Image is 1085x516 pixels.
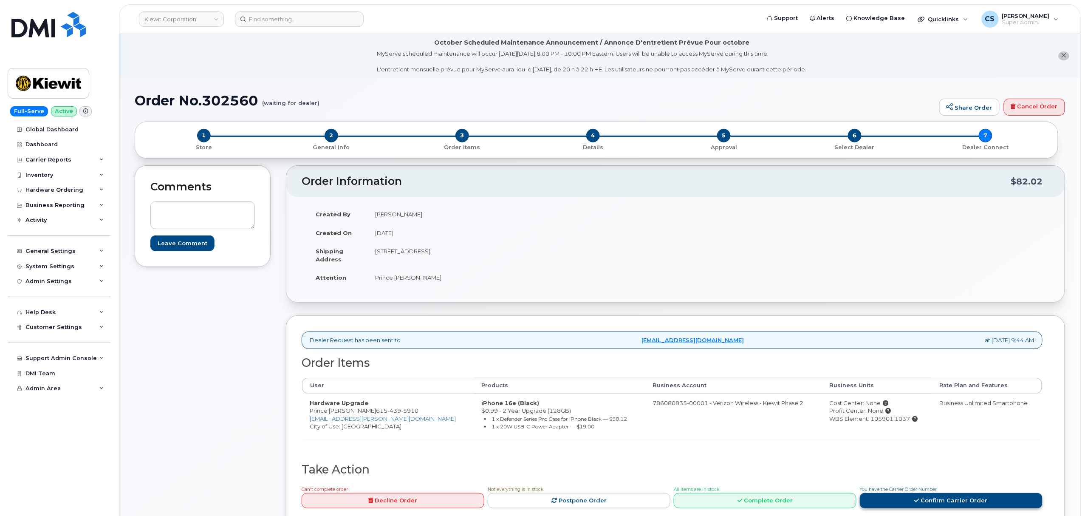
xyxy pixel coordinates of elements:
a: Postpone Order [488,493,670,509]
strong: iPhone 16e (Black) [481,400,539,406]
div: MyServe scheduled maintenance will occur [DATE][DATE] 8:00 PM - 10:00 PM Eastern. Users will be u... [377,50,807,74]
span: You have the Carrier Order Number [860,487,937,492]
span: 1 [197,129,211,142]
td: Prince [PERSON_NAME] [367,268,669,287]
h2: Take Action [302,463,1043,476]
span: 3 [455,129,469,142]
h2: Comments [150,181,255,193]
span: 4 [586,129,600,142]
p: Select Dealer [793,144,917,151]
span: Not everything is in stock [488,487,543,492]
a: Confirm Carrier Order [860,493,1043,509]
input: Leave Comment [150,235,215,251]
strong: Hardware Upgrade [310,400,368,406]
a: 1 Store [142,142,266,151]
strong: Attention [316,274,346,281]
div: October Scheduled Maintenance Announcement / Annonce D'entretient Prévue Pour octobre [434,38,749,47]
a: Decline Order [302,493,484,509]
th: User [302,378,474,393]
p: Approval [662,144,786,151]
strong: Shipping Address [316,248,343,263]
h1: Order No.302560 [135,93,935,108]
a: Complete Order [674,493,856,509]
a: 2 General Info [266,142,397,151]
div: $82.02 [1011,173,1043,190]
div: Dealer Request has been sent to at [DATE] 9:44 AM [302,332,1043,349]
th: Business Units [822,378,932,393]
td: [DATE] [367,224,669,242]
p: Store [145,144,263,151]
td: [PERSON_NAME] [367,205,669,224]
button: close notification [1059,51,1069,60]
a: 3 Order Items [397,142,528,151]
strong: Created On [316,230,352,236]
span: All Items are in stock [674,487,719,492]
small: (waiting for dealer) [262,93,319,106]
td: 786080835-00001 - Verizon Wireless - Kiewit Phase 2 [645,394,822,439]
span: 2 [325,129,338,142]
a: Cancel Order [1004,99,1065,116]
a: [EMAIL_ADDRESS][PERSON_NAME][DOMAIN_NAME] [310,415,456,422]
p: Order Items [400,144,524,151]
a: 5 Approval [658,142,789,151]
td: $0.99 - 2 Year Upgrade (128GB) [474,394,645,439]
td: Business Unlimited Smartphone [932,394,1042,439]
th: Business Account [645,378,822,393]
a: 4 Details [528,142,658,151]
span: 5910 [401,407,418,414]
th: Rate Plan and Features [932,378,1042,393]
a: 6 Select Dealer [789,142,920,151]
div: Profit Center: None [829,407,924,415]
span: 615 [376,407,418,414]
h2: Order Information [302,176,1011,187]
td: Prince [PERSON_NAME] City of Use: [GEOGRAPHIC_DATA] [302,394,474,439]
small: 1 x Defender Series Pro Case for iPhone Black — $58.12 [492,416,627,422]
span: Can't complete order [302,487,348,492]
h2: Order Items [302,357,1043,369]
a: [EMAIL_ADDRESS][DOMAIN_NAME] [642,336,744,344]
iframe: Messenger Launcher [1048,479,1079,510]
div: WBS Element: 105901.1037 [829,415,924,423]
span: 6 [848,129,862,142]
th: Products [474,378,645,393]
p: Details [531,144,655,151]
small: 1 x 20W USB-C Power Adapter — $19.00 [492,423,595,430]
td: [STREET_ADDRESS] [367,242,669,268]
span: 5 [717,129,731,142]
a: Share Order [939,99,1000,116]
div: Cost Center: None [829,399,924,407]
p: General Info [269,144,393,151]
strong: Created By [316,211,350,218]
span: 439 [387,407,401,414]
